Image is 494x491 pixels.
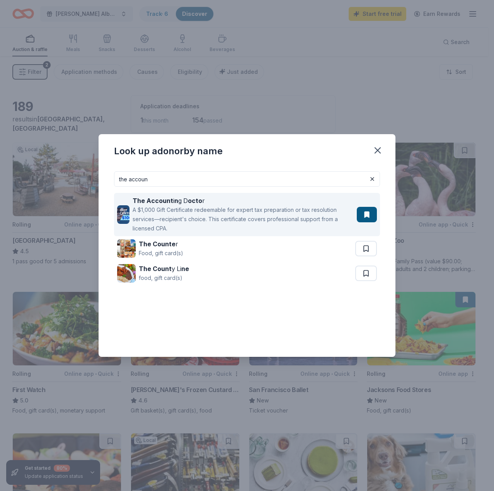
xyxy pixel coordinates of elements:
[139,264,189,273] div: y Li
[188,197,202,205] strong: octo
[139,239,183,249] div: r
[133,197,173,205] strong: The Account
[139,249,183,258] div: Food, gift card(s)
[114,145,223,157] div: Look up a donor by name
[133,205,354,233] div: A $1,000 Gift Certificate redeemable for expert tax preparation or tax resolution services—recipi...
[117,239,136,258] img: Image for The Counter
[139,265,172,273] strong: The Count
[133,196,354,205] div: i g D r
[114,171,380,187] input: Search
[174,197,178,205] strong: n
[139,240,175,248] strong: The Counte
[139,273,189,283] div: food, gift card(s)
[117,205,129,224] img: Image for The Accounting Doctor
[117,264,136,283] img: Image for The County Line
[181,265,189,273] strong: ne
